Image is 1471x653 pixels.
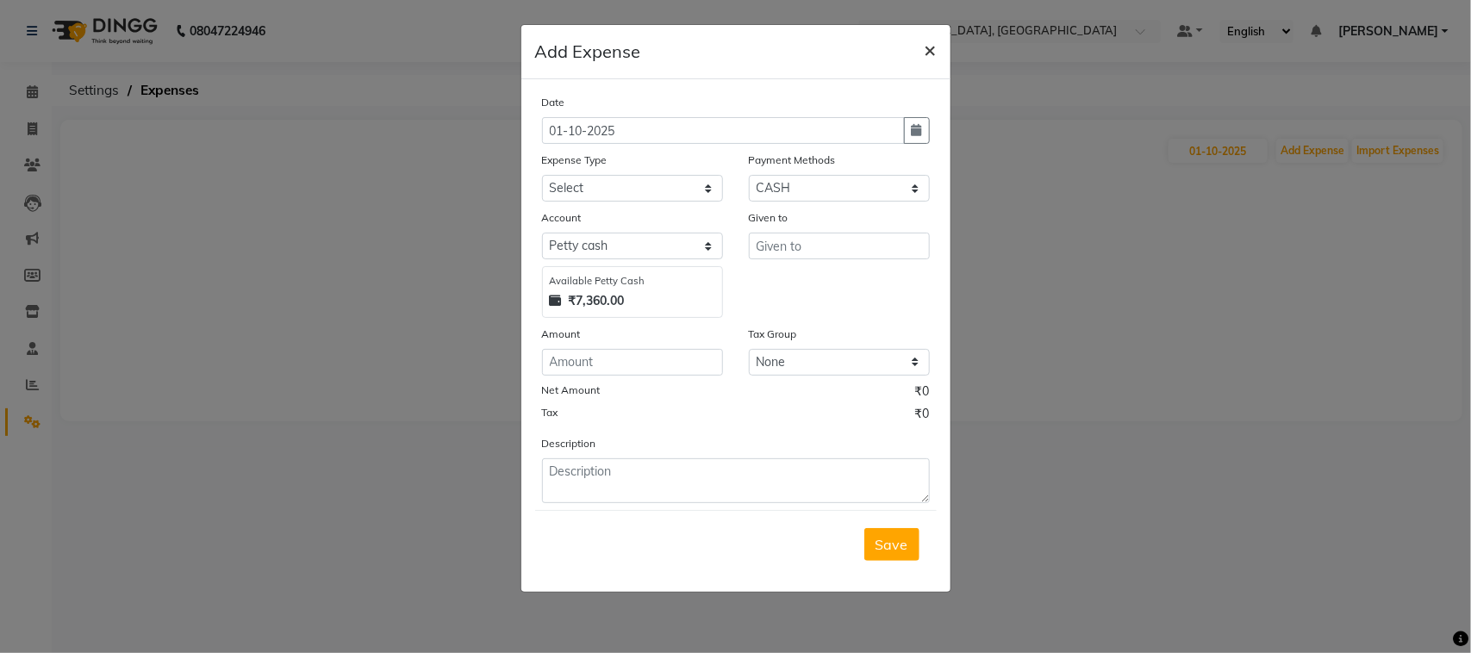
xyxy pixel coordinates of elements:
[542,349,723,376] input: Amount
[542,405,558,420] label: Tax
[569,292,625,310] strong: ₹7,360.00
[749,233,930,259] input: Given to
[550,274,715,289] div: Available Petty Cash
[749,326,797,342] label: Tax Group
[542,326,581,342] label: Amount
[542,210,582,226] label: Account
[925,36,937,62] span: ×
[915,382,930,405] span: ₹0
[542,152,608,168] label: Expense Type
[915,405,930,427] span: ₹0
[749,210,788,226] label: Given to
[542,436,596,451] label: Description
[542,95,565,110] label: Date
[876,536,908,553] span: Save
[864,528,919,561] button: Save
[911,25,951,73] button: Close
[749,152,836,168] label: Payment Methods
[542,382,601,398] label: Net Amount
[535,39,641,65] h5: Add Expense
